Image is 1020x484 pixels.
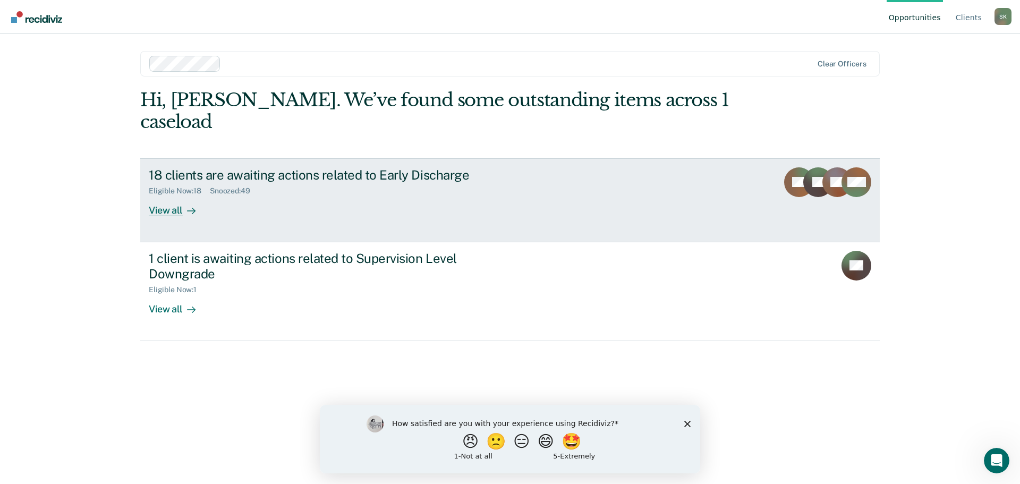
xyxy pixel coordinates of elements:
div: 18 clients are awaiting actions related to Early Discharge [149,167,522,183]
button: Profile dropdown button [994,8,1011,25]
a: 1 client is awaiting actions related to Supervision Level DowngradeEligible Now:1View all [140,242,880,341]
div: Eligible Now : 1 [149,285,205,294]
div: 1 client is awaiting actions related to Supervision Level Downgrade [149,251,522,282]
div: View all [149,196,208,216]
div: Hi, [PERSON_NAME]. We’ve found some outstanding items across 1 caseload [140,89,732,133]
div: Snoozed : 49 [210,186,259,196]
div: S K [994,8,1011,25]
a: 18 clients are awaiting actions related to Early DischargeEligible Now:18Snoozed:49View all [140,158,880,242]
div: Clear officers [818,60,866,69]
iframe: Survey by Kim from Recidiviz [320,405,700,473]
div: View all [149,294,208,315]
iframe: Intercom live chat [984,448,1009,473]
div: Eligible Now : 18 [149,186,210,196]
img: Recidiviz [11,11,62,23]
